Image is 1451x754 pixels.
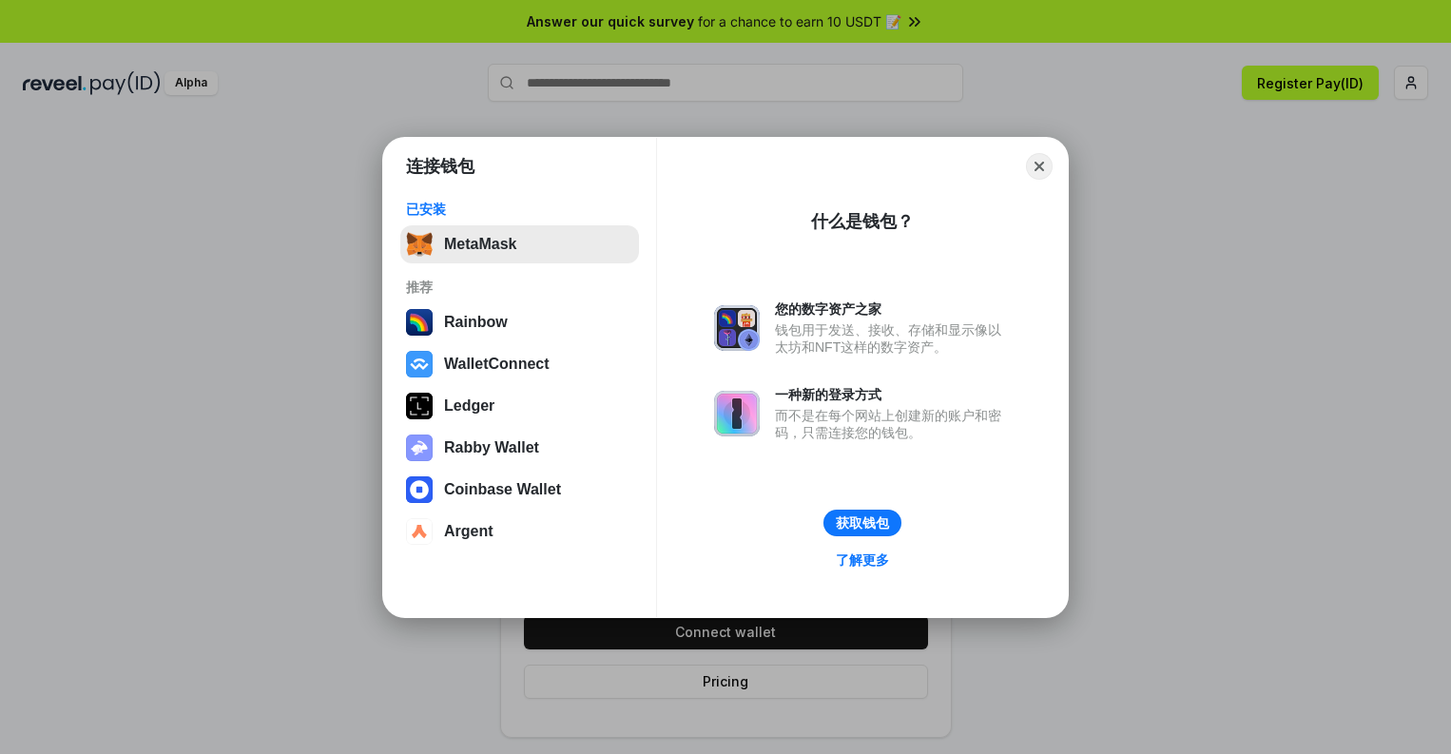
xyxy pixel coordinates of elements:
div: Ledger [444,397,494,415]
div: 已安装 [406,201,633,218]
button: Argent [400,512,639,551]
img: svg+xml,%3Csvg%20width%3D%22120%22%20height%3D%22120%22%20viewBox%3D%220%200%20120%20120%22%20fil... [406,309,433,336]
img: svg+xml,%3Csvg%20width%3D%2228%22%20height%3D%2228%22%20viewBox%3D%220%200%2028%2028%22%20fill%3D... [406,476,433,503]
button: Close [1026,153,1053,180]
button: 获取钱包 [823,510,901,536]
img: svg+xml,%3Csvg%20width%3D%2228%22%20height%3D%2228%22%20viewBox%3D%220%200%2028%2028%22%20fill%3D... [406,518,433,545]
img: svg+xml,%3Csvg%20xmlns%3D%22http%3A%2F%2Fwww.w3.org%2F2000%2Fsvg%22%20fill%3D%22none%22%20viewBox... [406,435,433,461]
div: WalletConnect [444,356,550,373]
div: Rabby Wallet [444,439,539,456]
div: 一种新的登录方式 [775,386,1011,403]
button: Ledger [400,387,639,425]
button: Rabby Wallet [400,429,639,467]
div: MetaMask [444,236,516,253]
div: 而不是在每个网站上创建新的账户和密码，只需连接您的钱包。 [775,407,1011,441]
div: 获取钱包 [836,514,889,532]
div: 推荐 [406,279,633,296]
div: Argent [444,523,493,540]
div: Rainbow [444,314,508,331]
a: 了解更多 [824,548,900,572]
button: Rainbow [400,303,639,341]
div: 什么是钱包？ [811,210,914,233]
img: svg+xml,%3Csvg%20xmlns%3D%22http%3A%2F%2Fwww.w3.org%2F2000%2Fsvg%22%20fill%3D%22none%22%20viewBox... [714,391,760,436]
button: MetaMask [400,225,639,263]
button: Coinbase Wallet [400,471,639,509]
div: 您的数字资产之家 [775,300,1011,318]
button: WalletConnect [400,345,639,383]
div: 了解更多 [836,551,889,569]
img: svg+xml,%3Csvg%20xmlns%3D%22http%3A%2F%2Fwww.w3.org%2F2000%2Fsvg%22%20width%3D%2228%22%20height%3... [406,393,433,419]
img: svg+xml,%3Csvg%20width%3D%2228%22%20height%3D%2228%22%20viewBox%3D%220%200%2028%2028%22%20fill%3D... [406,351,433,377]
div: 钱包用于发送、接收、存储和显示像以太坊和NFT这样的数字资产。 [775,321,1011,356]
img: svg+xml,%3Csvg%20xmlns%3D%22http%3A%2F%2Fwww.w3.org%2F2000%2Fsvg%22%20fill%3D%22none%22%20viewBox... [714,305,760,351]
img: svg+xml,%3Csvg%20fill%3D%22none%22%20height%3D%2233%22%20viewBox%3D%220%200%2035%2033%22%20width%... [406,231,433,258]
div: Coinbase Wallet [444,481,561,498]
h1: 连接钱包 [406,155,474,178]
